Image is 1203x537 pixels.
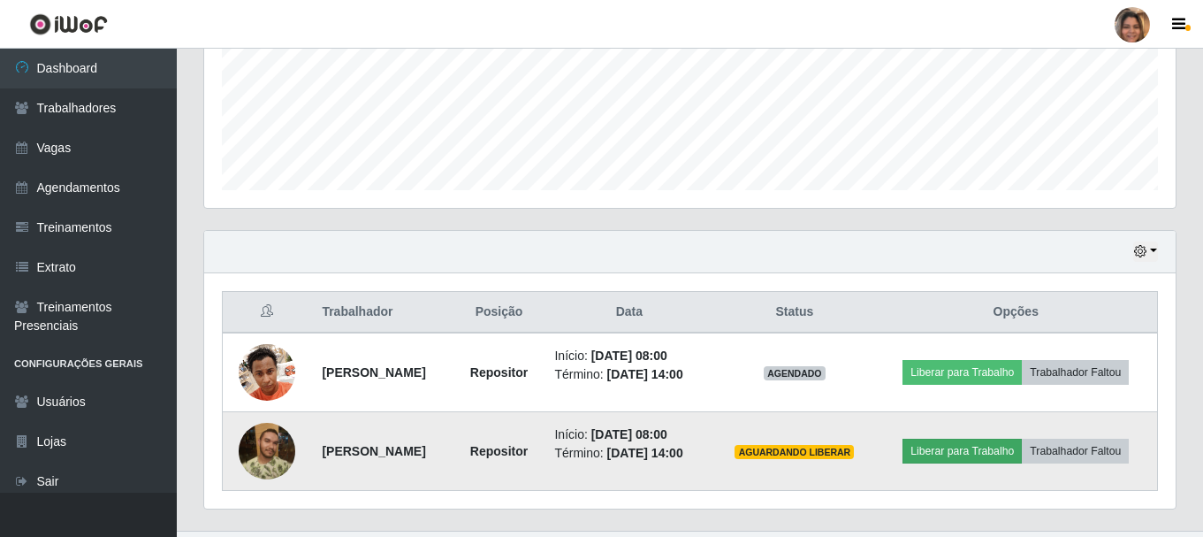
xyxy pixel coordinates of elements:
button: Trabalhador Faltou [1022,439,1129,464]
li: Término: [554,365,704,384]
th: Posição [454,292,544,334]
img: 1695042279067.jpeg [239,423,295,479]
li: Início: [554,347,704,365]
li: Início: [554,426,704,444]
strong: [PERSON_NAME] [322,365,425,380]
span: AGENDADO [764,366,826,380]
img: 1703261513670.jpeg [239,334,295,410]
button: Trabalhador Faltou [1022,360,1129,385]
span: AGUARDANDO LIBERAR [735,445,854,459]
img: CoreUI Logo [29,13,108,35]
time: [DATE] 14:00 [607,446,683,460]
th: Opções [875,292,1158,334]
th: Data [544,292,714,334]
strong: [PERSON_NAME] [322,444,425,458]
time: [DATE] 08:00 [591,349,667,363]
strong: Repositor [470,444,528,458]
th: Trabalhador [311,292,453,334]
time: [DATE] 08:00 [591,427,667,441]
time: [DATE] 14:00 [607,367,683,381]
button: Liberar para Trabalho [902,439,1022,464]
strong: Repositor [470,365,528,380]
button: Liberar para Trabalho [902,360,1022,385]
li: Término: [554,444,704,463]
th: Status [714,292,874,334]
